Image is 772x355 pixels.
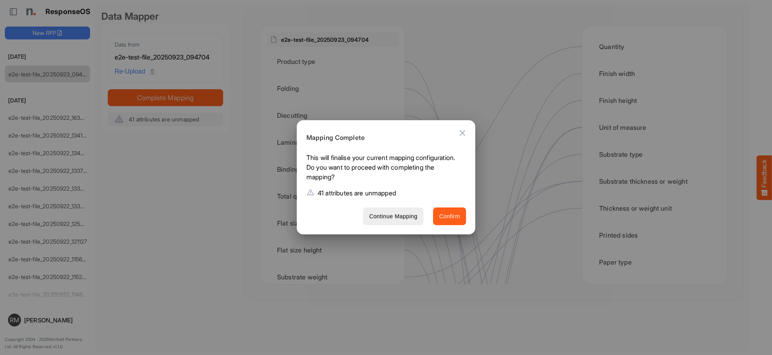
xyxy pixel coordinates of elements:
[306,153,460,185] p: This will finalise your current mapping configuration. Do you want to proceed with completing the...
[453,123,472,143] button: Close dialog
[318,188,396,198] p: 41 attributes are unmapped
[433,207,466,226] button: Confirm
[369,211,417,222] span: Continue Mapping
[439,211,460,222] span: Confirm
[363,207,423,226] button: Continue Mapping
[306,133,460,143] h6: Mapping Complete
